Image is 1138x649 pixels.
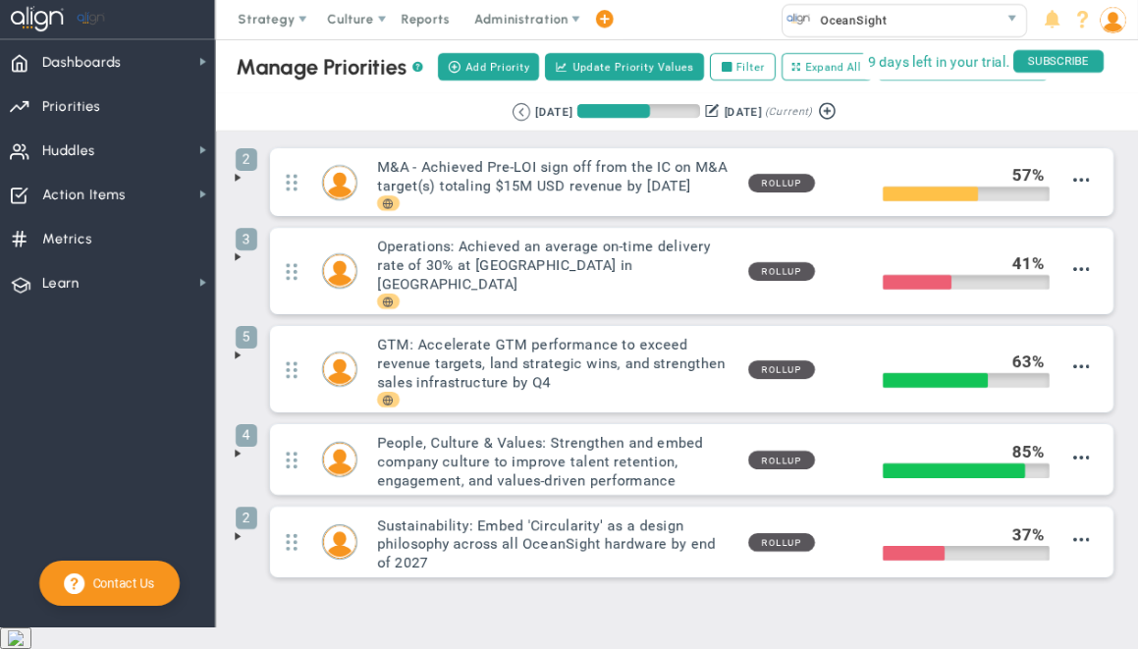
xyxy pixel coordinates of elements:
span: Rollup [748,174,815,192]
div: % [1012,164,1051,186]
h3: Operations: Achieved an average on-time delivery rate of 30% at [GEOGRAPHIC_DATA] in [GEOGRAPHIC_... [377,238,732,294]
span: 2 [236,507,257,529]
span: Rollup [748,533,815,552]
button: Update Priority Values [545,53,704,81]
button: Go to previous period [513,103,530,121]
div: % [1012,523,1051,545]
h3: GTM: Accelerate GTM performance to exceed revenue targets, land strategic wins, and strengthen sa... [377,336,732,392]
div: Craig Churchill [322,524,357,560]
h3: Sustainability: Embed 'Circularity' as a design philosophy across all OceanSight hardware by end ... [377,516,732,572]
span: SUBSCRIBE [1013,50,1104,73]
span: Priorities [42,86,101,128]
span: (Current) [765,103,812,121]
span: Contact Us [84,574,155,593]
div: % [1012,441,1051,462]
span: Company Priority [377,392,400,407]
span: 2 [236,148,257,171]
span: Culture [328,12,374,27]
span: Action Items [42,175,126,216]
span: Administration [474,12,568,27]
span: Rollup [748,262,815,281]
img: 97043.Person.photo [1100,7,1126,33]
span: Strategy [239,12,296,27]
h3: People, Culture & Values: Strengthen and embed company culture to improve talent retention, engag... [377,434,732,490]
div: Period Progress: 59% Day 53 of 89 with 36 remaining. [577,104,700,118]
span: 3 [236,228,257,250]
button: Expand All [782,53,872,81]
span: 41 [1012,253,1032,273]
img: Craig Churchill [323,254,356,288]
div: [DATE] [724,103,761,121]
span: 4 [236,424,257,447]
span: Company Priority [377,294,400,309]
span: Dashboards [42,42,122,83]
span: 5 [236,326,257,349]
div: Craig Churchill [322,253,357,289]
img: Matt Burdyny [323,352,356,386]
div: % [1012,351,1051,372]
img: Craig Churchill [323,525,356,559]
div: % [1012,252,1051,274]
span: Company Priority [377,195,400,211]
span: OceanSight [811,7,888,34]
span: Add Priority [465,59,529,76]
img: 32760.Company.photo [786,7,811,31]
button: Add Priority [438,53,539,81]
span: Huddles [42,131,95,172]
span: Rollup [748,451,815,469]
div: Matt Burdyny [322,352,357,387]
div: Manage Priorities [236,58,423,77]
span: 57 [1012,165,1032,185]
span: Expand All [806,59,862,76]
span: 37 [1012,524,1032,544]
span: Learn [42,263,80,304]
h3: M&A - Achieved Pre-LOI sign off from the IC on M&A target(s) totaling $15M USD revenue by [DATE] [377,158,732,195]
img: Craig Churchill [323,166,356,199]
label: Filter [710,53,776,81]
span: 63 [1012,352,1032,371]
span: Update Priority Values [573,59,694,76]
span: Metrics [42,219,92,260]
span: select [998,5,1026,36]
div: [DATE] [535,103,572,121]
div: Craig Churchill [322,442,357,477]
span: Rollup [748,360,815,379]
div: Craig Churchill [322,165,357,200]
span: 9 days left in your trial. [868,50,1009,75]
span: 85 [1012,442,1032,461]
img: Craig Churchill [323,443,356,476]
